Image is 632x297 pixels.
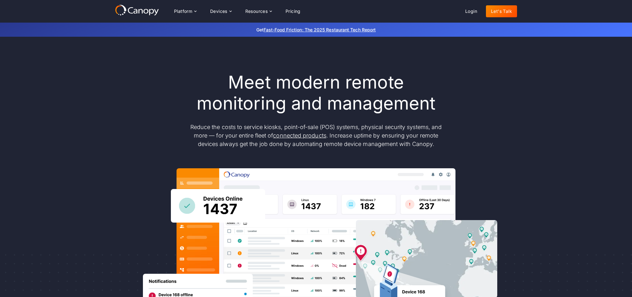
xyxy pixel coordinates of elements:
div: Resources [245,9,268,13]
div: Platform [174,9,192,13]
div: Resources [240,5,277,18]
div: Devices [210,9,227,13]
a: Fast-Food Friction: The 2025 Restaurant Tech Report [264,27,376,32]
div: Platform [169,5,201,18]
p: Reduce the costs to service kiosks, point-of-sale (POS) systems, physical security systems, and m... [184,123,448,148]
div: Devices [205,5,237,18]
h1: Meet modern remote monitoring and management [184,72,448,114]
p: Get [162,26,470,33]
a: Login [460,5,482,17]
a: Let's Talk [486,5,517,17]
a: Pricing [281,5,306,17]
a: connected products [273,132,326,139]
img: Canopy sees how many devices are online [171,189,265,223]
